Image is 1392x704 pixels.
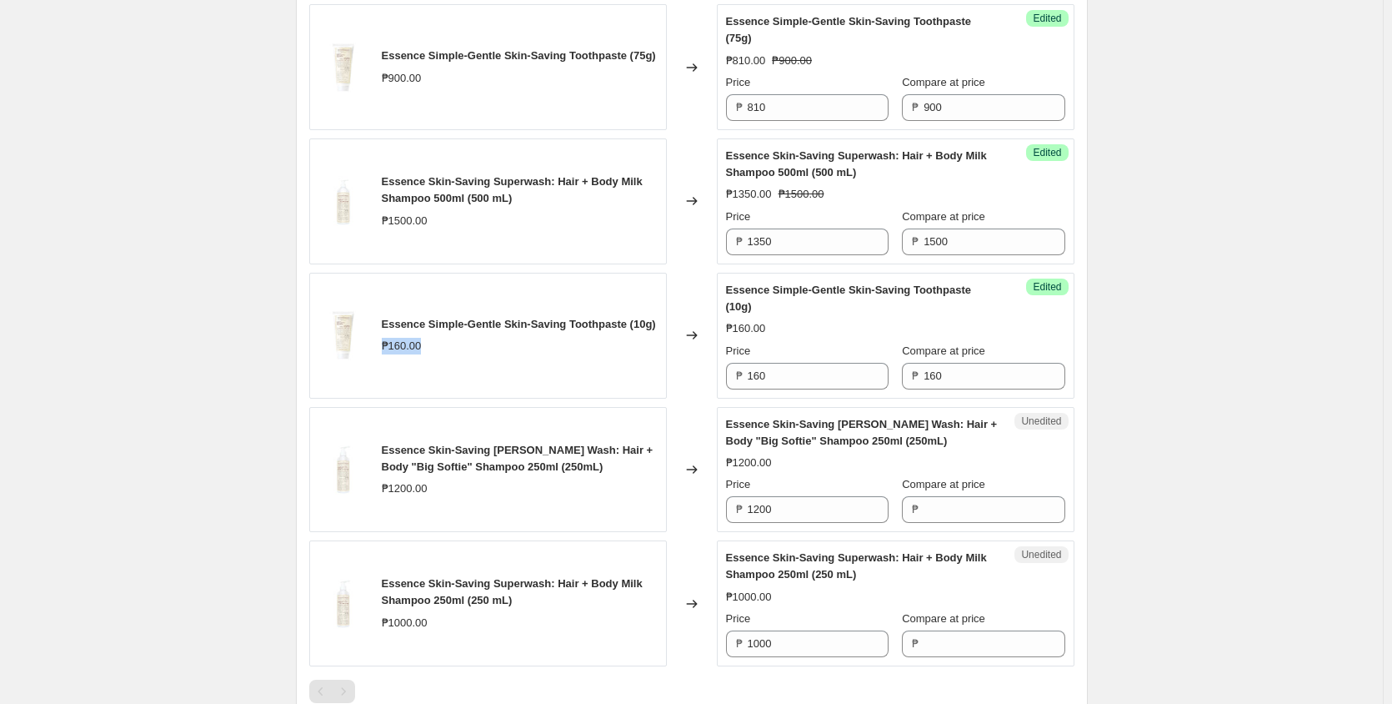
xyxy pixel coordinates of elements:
[1033,12,1061,25] span: Edited
[736,637,743,650] span: ₱
[726,418,998,447] span: Essence Skin-Saving [PERSON_NAME] Wash: Hair + Body "Big Softie" Shampoo 250ml (250mL)
[726,344,751,357] span: Price
[726,149,987,179] span: Essence Skin-Saving Superwash: Hair + Body Milk Shampoo 500ml (500 mL)
[736,503,743,515] span: ₱
[726,589,772,606] div: ₱1000.00
[318,176,368,226] img: ESSENCE-Superwash500mL-V2023-1000x1000-Web_80x.jpg
[382,70,422,87] div: ₱900.00
[318,445,368,495] img: ESSENCE-ClarkWash250mL-NonDrugLabel-RGB-1000x1000-20170731_a8ba76e7-8c44-4dba-a230-b0378eeda790_8...
[726,53,766,69] div: ₱810.00
[318,310,368,360] img: ESSENCE-Tooth75g-NonDrugLabel-smRGB-1200x1200-20170731_f3793f0d-9dac-49b6-882e-05cab9d289b5_80x.jpg
[726,455,772,471] div: ₱1200.00
[726,284,972,313] span: Essence Simple-Gentle Skin-Saving Toothpaste (10g)
[382,318,656,330] span: Essence Simple-Gentle Skin-Saving Toothpaste (10g)
[382,444,653,473] span: Essence Skin-Saving [PERSON_NAME] Wash: Hair + Body "Big Softie" Shampoo 250ml (250mL)
[318,43,368,93] img: ESSENCE-Tooth75g-NonDrugLabel-smRGB-1200x1200-20170731_f3793f0d-9dac-49b6-882e-05cab9d289b5_80x.jpg
[912,101,919,113] span: ₱
[382,577,643,606] span: Essence Skin-Saving Superwash: Hair + Body Milk Shampoo 250ml (250 mL)
[726,320,766,337] div: ₱160.00
[309,680,355,703] nav: Pagination
[726,15,972,44] span: Essence Simple-Gentle Skin-Saving Toothpaste (75g)
[772,53,812,69] strike: ₱900.00
[382,480,428,497] div: ₱1200.00
[736,370,743,382] span: ₱
[912,637,919,650] span: ₱
[912,503,919,515] span: ₱
[382,615,428,631] div: ₱1000.00
[382,338,422,355] div: ₱160.00
[726,186,772,203] div: ₱1350.00
[912,235,919,248] span: ₱
[726,210,751,223] span: Price
[902,76,985,88] span: Compare at price
[902,344,985,357] span: Compare at price
[902,210,985,223] span: Compare at price
[382,175,643,204] span: Essence Skin-Saving Superwash: Hair + Body Milk Shampoo 500ml (500 mL)
[726,551,987,581] span: Essence Skin-Saving Superwash: Hair + Body Milk Shampoo 250ml (250 mL)
[726,76,751,88] span: Price
[736,235,743,248] span: ₱
[1033,146,1061,159] span: Edited
[902,612,985,625] span: Compare at price
[1021,548,1061,561] span: Unedited
[1033,280,1061,294] span: Edited
[726,612,751,625] span: Price
[382,213,428,229] div: ₱1500.00
[382,49,656,62] span: Essence Simple-Gentle Skin-Saving Toothpaste (75g)
[726,478,751,490] span: Price
[779,186,824,203] strike: ₱1500.00
[1021,415,1061,428] span: Unedited
[318,579,368,629] img: ESSENCE-Superwash250mL-NonDrugLabel-RGB-1000x1000-20170731_80x.jpg
[736,101,743,113] span: ₱
[902,478,985,490] span: Compare at price
[912,370,919,382] span: ₱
